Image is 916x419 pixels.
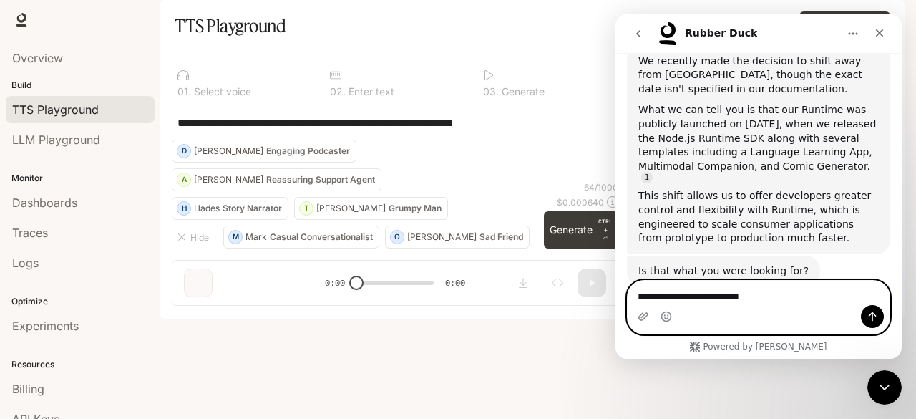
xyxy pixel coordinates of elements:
[407,233,477,241] p: [PERSON_NAME]
[266,147,350,155] p: Engaging Podcaster
[867,370,902,405] iframe: Intercom live chat
[177,168,190,191] div: A
[223,226,379,249] button: MMarkCasual Conversationalist
[316,204,386,213] p: [PERSON_NAME]
[300,197,313,220] div: T
[385,226,530,249] button: O[PERSON_NAME]Sad Friend
[191,87,251,97] p: Select voice
[346,87,394,97] p: Enter text
[229,226,242,249] div: M
[172,168,381,191] button: A[PERSON_NAME]Reassuring Support Agent
[799,11,890,40] button: Clone Voice
[330,87,346,97] p: 0 2 .
[483,87,499,97] p: 0 3 .
[223,204,282,213] p: Story Narrator
[294,197,448,220] button: T[PERSON_NAME]Grumpy Man
[172,226,218,249] button: Hide
[544,211,618,249] button: GenerateCTRL +⏎
[270,233,373,241] p: Casual Conversationalist
[194,175,263,184] p: [PERSON_NAME]
[177,140,190,163] div: D
[266,175,375,184] p: Reassuring Support Agent
[499,87,545,97] p: Generate
[172,140,356,163] button: D[PERSON_NAME]Engaging Podcaster
[584,181,618,193] p: 64 / 1000
[177,87,191,97] p: 0 1 .
[175,11,286,40] h1: TTS Playground
[615,14,902,359] iframe: Intercom live chat
[479,233,523,241] p: Sad Friend
[391,226,404,249] div: O
[172,197,288,220] button: HHadesStory Narrator
[177,197,190,220] div: H
[389,204,442,213] p: Grumpy Man
[194,147,263,155] p: [PERSON_NAME]
[598,217,613,243] p: ⏎
[194,204,220,213] p: Hades
[598,217,613,234] p: CTRL +
[245,233,267,241] p: Mark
